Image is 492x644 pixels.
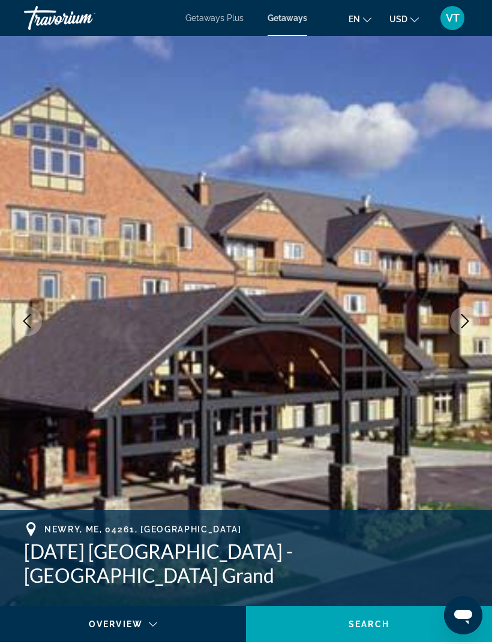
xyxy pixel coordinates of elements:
[24,540,468,588] h1: [DATE] [GEOGRAPHIC_DATA] - [GEOGRAPHIC_DATA] Grand
[349,14,360,24] span: en
[185,13,244,23] a: Getaways Plus
[437,5,468,31] button: User Menu
[246,606,492,642] button: Search
[12,306,42,336] button: Previous image
[349,10,371,28] button: Change language
[446,12,460,24] span: VT
[444,596,482,634] iframe: Button to launch messaging window
[389,14,407,24] span: USD
[450,306,480,336] button: Next image
[389,10,419,28] button: Change currency
[24,2,144,34] a: Travorium
[44,525,242,534] span: Newry, ME, 04261, [GEOGRAPHIC_DATA]
[268,13,307,23] a: Getaways
[349,619,389,629] span: Search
